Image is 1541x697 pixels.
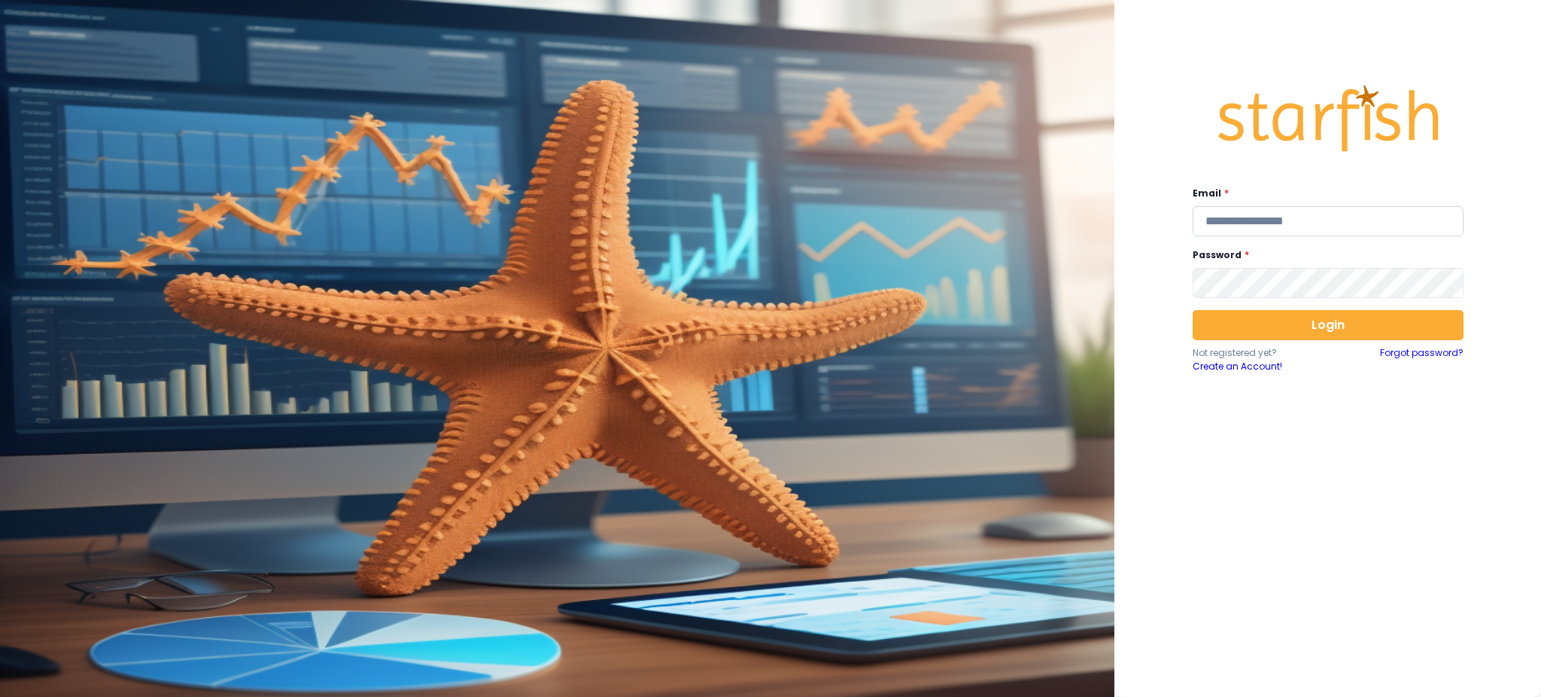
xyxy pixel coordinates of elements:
a: Forgot password? [1380,346,1463,373]
img: Logo.42cb71d561138c82c4ab.png [1215,71,1441,166]
button: Login [1193,310,1463,340]
p: Not registered yet? [1193,346,1328,360]
a: Create an Account! [1193,360,1328,373]
label: Email [1193,187,1454,200]
label: Password [1193,248,1454,262]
